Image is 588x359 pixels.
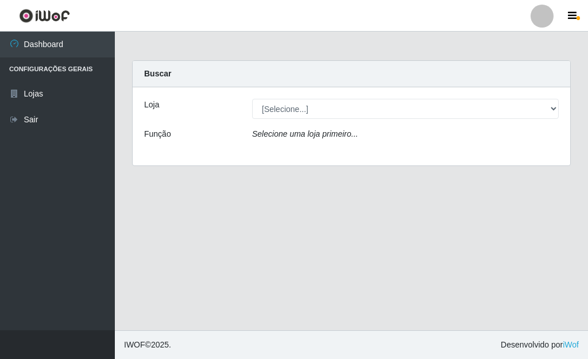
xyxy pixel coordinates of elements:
strong: Buscar [144,69,171,78]
span: © 2025 . [124,339,171,351]
label: Loja [144,99,159,111]
i: Selecione uma loja primeiro... [252,129,358,138]
span: Desenvolvido por [501,339,579,351]
label: Função [144,128,171,140]
img: CoreUI Logo [19,9,70,23]
span: IWOF [124,340,145,349]
a: iWof [563,340,579,349]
